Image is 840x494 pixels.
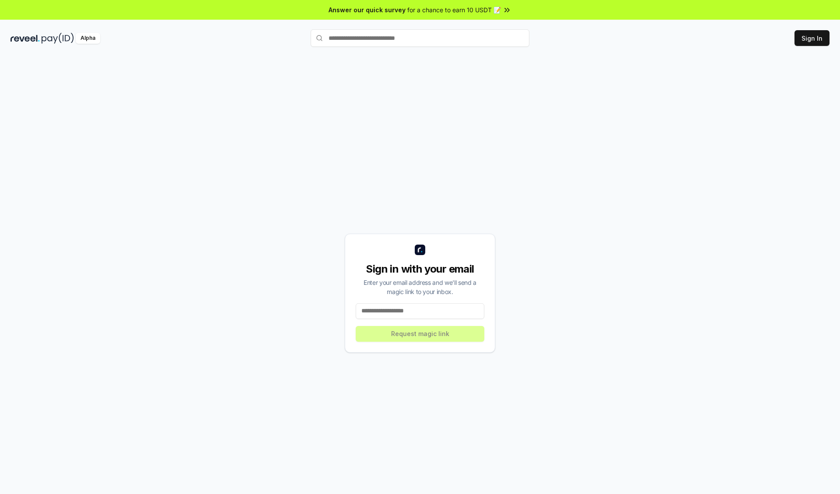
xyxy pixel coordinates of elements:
div: Alpha [76,33,100,44]
div: Enter your email address and we’ll send a magic link to your inbox. [356,278,484,296]
button: Sign In [794,30,829,46]
img: pay_id [42,33,74,44]
img: logo_small [415,245,425,255]
img: reveel_dark [10,33,40,44]
span: Answer our quick survey [329,5,406,14]
span: for a chance to earn 10 USDT 📝 [407,5,501,14]
div: Sign in with your email [356,262,484,276]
